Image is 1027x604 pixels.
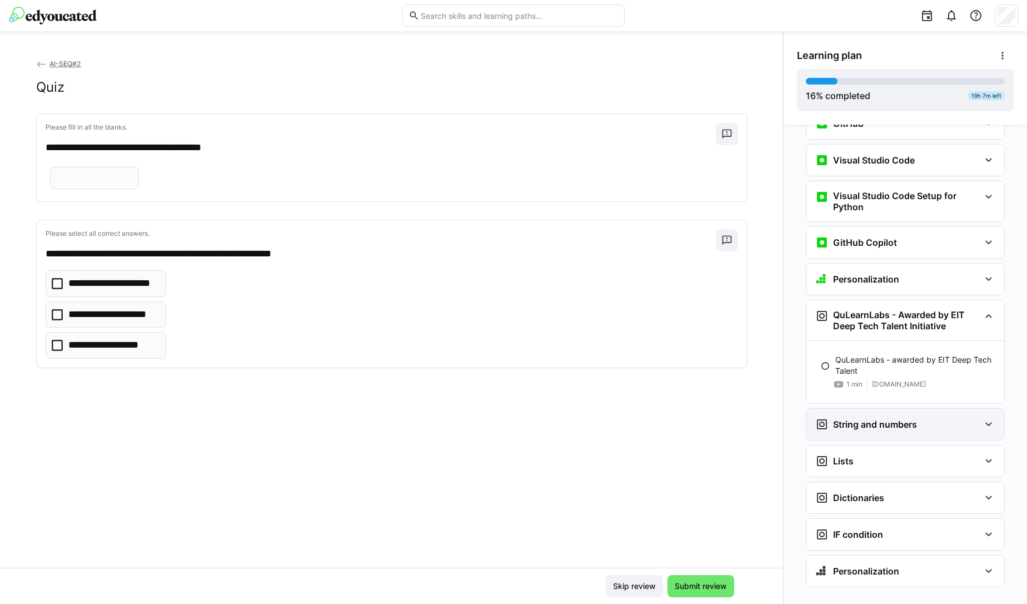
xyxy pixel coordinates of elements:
h3: Personalization [833,566,899,577]
span: 1 min [846,380,863,389]
p: Please select all correct answers. [46,229,716,238]
div: % completed [806,89,870,102]
span: Learning plan [797,49,862,62]
h3: Visual Studio Code Setup for Python [833,190,980,212]
button: Skip review [606,575,663,597]
h3: Lists [833,456,854,467]
h3: QuLearnLabs - Awarded by EIT Deep Tech Talent Initiative [833,309,980,331]
span: Submit review [673,581,729,592]
h3: IF condition [833,529,883,540]
h2: Quiz [36,79,64,96]
button: Submit review [667,575,734,597]
div: 19h 7m left [968,91,1005,100]
h3: Personalization [833,274,899,285]
a: AI-SEQ#2 [36,60,81,68]
h3: Visual Studio Code [833,155,915,166]
span: [DOMAIN_NAME] [872,380,926,389]
span: AI-SEQ#2 [49,60,81,68]
input: Search skills and learning paths… [420,11,619,21]
span: 16 [806,90,816,101]
h3: String and numbers [833,419,917,430]
p: Please fill in all the blanks. [46,123,716,132]
p: QuLearnLabs - awarded by EIT Deep Tech Talent [835,354,995,377]
span: Skip review [611,581,657,592]
h3: GitHub Copilot [833,237,897,248]
h3: Dictionaries [833,492,884,503]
